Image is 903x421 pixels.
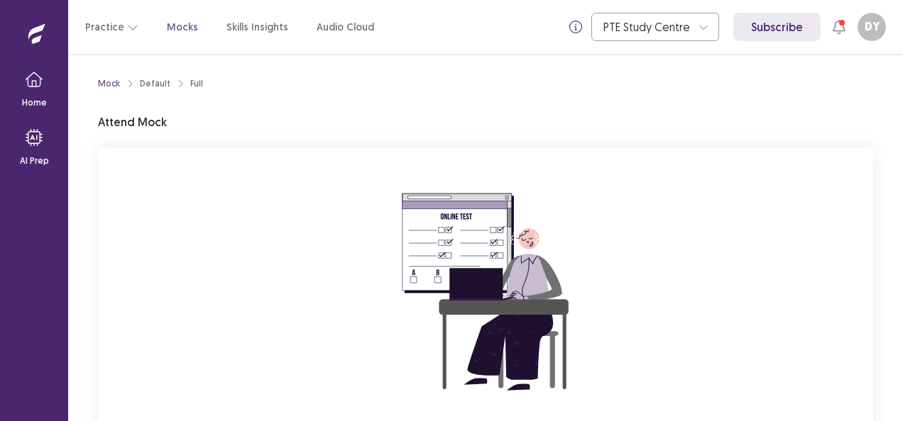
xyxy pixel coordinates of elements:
[358,164,613,420] img: attend-mock
[603,13,691,40] div: PTE Study Centre
[98,77,120,90] a: Mock
[98,77,203,90] nav: breadcrumb
[140,77,170,90] div: Default
[167,20,198,35] a: Mocks
[85,14,138,40] button: Practice
[317,20,374,35] a: Audio Cloud
[190,77,203,90] div: Full
[22,96,47,109] p: Home
[733,13,821,41] a: Subscribe
[563,14,589,40] button: info
[98,113,167,130] p: Attend Mock
[858,13,886,41] button: DY
[20,155,49,167] p: AI Prep
[226,20,288,35] a: Skills Insights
